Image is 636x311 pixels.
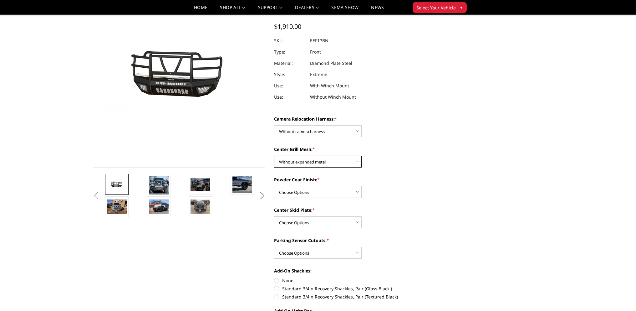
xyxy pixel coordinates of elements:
label: Add-On Shackles: [274,267,447,274]
button: Next [257,191,267,200]
span: ▾ [460,4,463,11]
a: Support [258,5,283,14]
dt: SKU: [274,35,305,46]
label: Center Skid Plate: [274,207,447,213]
span: Select Your Vehicle [417,4,456,11]
dd: Without Winch Mount [310,91,356,103]
label: Center Grill Mesh: [274,146,447,153]
a: Home [194,5,207,14]
dt: Type: [274,46,305,58]
label: Powder Coat Finish: [274,176,447,183]
a: shop all [220,5,246,14]
dt: Use: [274,91,305,103]
img: 2017-2022 Ford F250-350 - T2 Series - Extreme Front Bumper (receiver or winch) [191,178,210,191]
dd: Extreme [310,69,327,80]
label: Standard 3/4in Recovery Shackles, Pair (Gloss Black ) [274,285,447,292]
dd: Front [310,46,321,58]
a: SEMA Show [331,5,359,14]
a: News [371,5,384,14]
dt: Style: [274,69,305,80]
iframe: Chat Widget [605,281,636,311]
span: $1,910.00 [274,22,301,31]
img: 2017-2022 Ford F250-350 - T2 Series - Extreme Front Bumper (receiver or winch) [107,200,127,214]
button: Previous [91,191,101,200]
dt: Use: [274,80,305,91]
dd: EEF17BN [310,35,328,46]
dd: Diamond Plate Steel [310,58,352,69]
label: Parking Sensor Cutouts: [274,237,447,244]
a: Dealers [295,5,319,14]
label: None [274,277,447,284]
img: 2017-2022 Ford F250-350 - T2 Series - Extreme Front Bumper (receiver or winch) [107,180,127,189]
label: Standard 3/4in Recovery Shackles, Pair (Textured Black) [274,293,447,300]
label: Camera Relocation Harness: [274,116,447,122]
img: 2017-2022 Ford F250-350 - T2 Series - Extreme Front Bumper (receiver or winch) [149,200,169,214]
dt: Material: [274,58,305,69]
img: 2017-2022 Ford F250-350 - T2 Series - Extreme Front Bumper (receiver or winch) [191,200,210,214]
dd: With Winch Mount [310,80,349,91]
img: 2017-2022 Ford F250-350 - T2 Series - Extreme Front Bumper (receiver or winch) [149,176,169,194]
img: 2017-2022 Ford F250-350 - T2 Series - Extreme Front Bumper (receiver or winch) [232,176,252,193]
button: Select Your Vehicle [413,2,467,13]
